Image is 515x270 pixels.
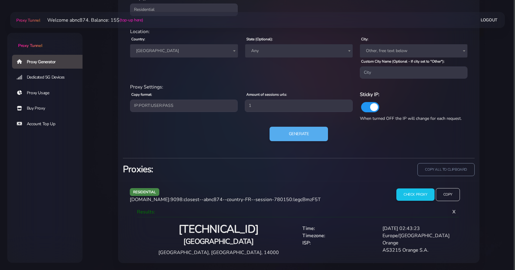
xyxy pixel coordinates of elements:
[360,67,467,79] input: City
[7,33,83,49] a: Proxy Tunnel
[379,225,459,232] div: [DATE] 02:43:23
[137,209,155,215] span: Results:
[158,249,279,256] span: [GEOGRAPHIC_DATA], [GEOGRAPHIC_DATA], 14000
[436,188,460,201] input: Copy
[481,14,498,26] a: Logout
[361,36,368,42] label: City:
[299,232,379,239] div: Timezone:
[15,15,40,25] a: Proxy Tunnel
[417,163,475,176] input: copy all to clipboard
[18,43,42,48] span: Proxy Tunnel
[126,83,471,91] div: Proxy Settings:
[131,92,152,97] label: Copy format:
[16,17,40,23] span: Proxy Tunnel
[123,163,295,175] h3: Proxies:
[379,247,459,254] div: AS3215 Orange S.A.
[142,237,295,247] h4: [GEOGRAPHIC_DATA]
[360,116,462,121] span: When turned OFF the IP will change for each request.
[12,55,87,69] a: Proxy Generator
[246,92,287,97] label: Amount of sessions urls:
[361,59,445,64] label: Custom City Name (Optional - If city set to "Other"):
[360,44,467,57] span: Other, free text below
[134,47,234,55] span: France
[245,44,352,57] span: Any
[379,232,459,239] div: Europe/[GEOGRAPHIC_DATA]
[126,28,471,35] div: Location:
[246,36,273,42] label: State (Optional):
[396,188,435,201] input: Check Proxy
[40,17,143,24] li: Welcome abnc874. Balance: 15$
[12,86,87,100] a: Proxy Usage
[12,117,87,131] a: Account Top Up
[486,241,507,262] iframe: Webchat Widget
[270,127,328,141] button: Generate
[130,44,238,57] span: France
[360,91,467,98] h6: Sticky IP:
[364,47,464,55] span: Other, free text below
[131,36,145,42] label: Country:
[299,239,379,247] div: ISP:
[379,239,459,247] div: Orange
[142,222,295,237] h2: [TECHNICAL_ID]
[248,47,349,55] span: Any
[12,70,87,84] a: Dedicated 5G Devices
[299,225,379,232] div: Time:
[12,101,87,115] a: Buy Proxy
[120,17,143,23] a: (top-up here)
[130,196,321,203] span: [DOMAIN_NAME]:9098:closest--abnc874--country-FR--session-780150:legcBmzF5T
[448,204,460,220] span: X
[130,188,159,196] span: residential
